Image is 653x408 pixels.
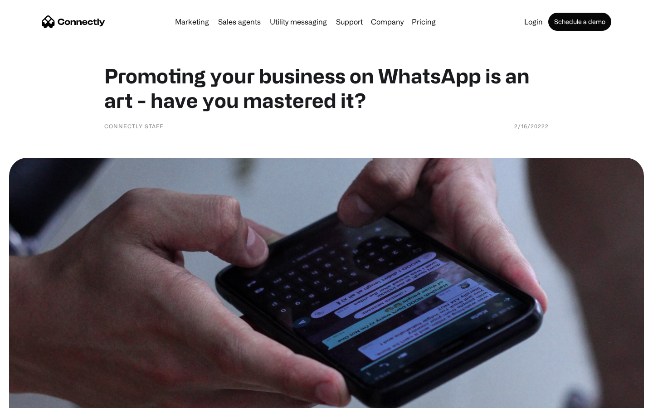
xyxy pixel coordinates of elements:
a: Marketing [171,18,213,25]
div: Company [371,15,404,28]
a: Utility messaging [266,18,331,25]
div: 2/16/20222 [514,121,549,131]
a: Schedule a demo [548,13,611,31]
a: Pricing [408,18,439,25]
a: Support [332,18,366,25]
a: Sales agents [214,18,264,25]
div: Connectly Staff [104,121,163,131]
ul: Language list [18,392,54,405]
aside: Language selected: English [9,392,54,405]
h1: Promoting your business on WhatsApp is an art - have you mastered it? [104,63,549,112]
a: Login [521,18,546,25]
